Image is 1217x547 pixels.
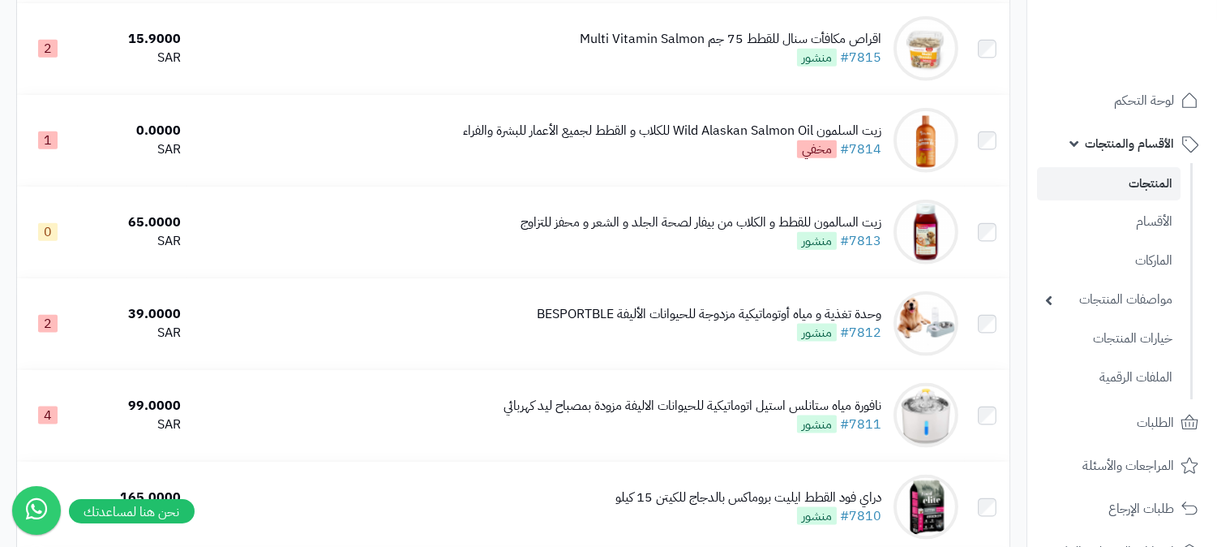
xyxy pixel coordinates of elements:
[84,122,181,140] div: 0.0000
[615,489,881,507] div: دراي فود القطط ايليت بروماكس بالدجاج للكيتن 15 كيلو
[504,397,881,416] div: نافورة مياه ستانلس استيل اتوماتيكية للحيوانات الاليفة مزودة بمصباح ليد كهربائي
[84,213,181,232] div: 65.0000
[840,231,881,251] a: #7813
[38,40,58,58] span: 2
[797,324,837,342] span: منشور
[1037,489,1207,528] a: طلبات الإرجاع
[1037,446,1207,485] a: المراجعات والأسئلة
[1037,403,1207,442] a: الطلبات
[893,108,958,173] img: زيت السلمون Wild Alaskan Salmon Oil للكلاب و القطط لجميع الأعمار للبشرة والفراء
[1037,167,1181,200] a: المنتجات
[1108,497,1174,520] span: طلبات الإرجاع
[1037,243,1181,278] a: الماركات
[463,122,881,140] div: زيت السلمون Wild Alaskan Salmon Oil للكلاب و القطط لجميع الأعمار للبشرة والفراء
[1037,81,1207,120] a: لوحة التحكم
[580,30,881,49] div: اقراص مكافأت سنال للقطط 75 جم Multi Vitamin Salmon
[797,416,837,433] span: منشور
[521,213,881,232] div: زيت السالمون للقطط و الكلاب من بيفار لصحة الجلد و الشعر و محفز للتزاوج
[1085,132,1174,155] span: الأقسام والمنتجات
[38,223,58,241] span: 0
[840,48,881,67] a: #7815
[84,30,181,49] div: 15.9000
[84,324,181,342] div: SAR
[840,323,881,342] a: #7812
[38,315,58,333] span: 2
[893,200,958,265] img: زيت السالمون للقطط و الكلاب من بيفار لصحة الجلد و الشعر و محفز للتزاوج
[840,506,881,526] a: #7810
[84,49,181,67] div: SAR
[1137,411,1174,434] span: الطلبات
[893,475,958,540] img: دراي فود القطط ايليت بروماكس بالدجاج للكيتن 15 كيلو
[840,415,881,434] a: #7811
[1082,454,1174,477] span: المراجعات والأسئلة
[1037,321,1181,356] a: خيارات المنتجات
[840,140,881,159] a: #7814
[797,140,837,158] span: مخفي
[1037,205,1181,239] a: الأقسام
[1037,282,1181,317] a: مواصفات المنتجات
[537,305,881,324] div: وحدة تغذية و مياه أوتوماتيكية مزدوجة للحيوانات الأليفة BESPORTBLE
[893,16,958,81] img: اقراص مكافأت سنال للقطط 75 جم Multi Vitamin Salmon
[84,397,181,416] div: 99.0000
[38,131,58,149] span: 1
[797,232,837,250] span: منشور
[797,49,837,67] span: منشور
[38,407,58,424] span: 4
[797,507,837,525] span: منشور
[84,416,181,434] div: SAR
[893,291,958,356] img: وحدة تغذية و مياه أوتوماتيكية مزدوجة للحيوانات الأليفة BESPORTBLE
[84,140,181,159] div: SAR
[84,232,181,251] div: SAR
[1037,360,1181,395] a: الملفات الرقمية
[84,305,181,324] div: 39.0000
[1107,44,1202,78] img: logo-2.png
[84,489,181,507] div: 165.0000
[893,383,958,448] img: نافورة مياه ستانلس استيل اتوماتيكية للحيوانات الاليفة مزودة بمصباح ليد كهربائي
[1114,89,1174,112] span: لوحة التحكم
